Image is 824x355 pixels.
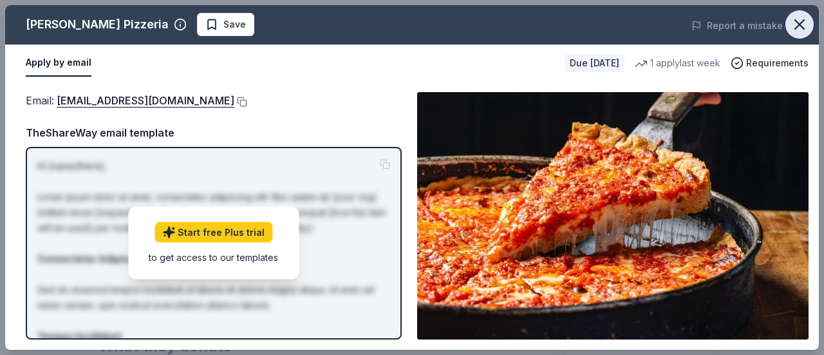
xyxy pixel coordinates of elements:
[37,331,122,341] strong: Tempor Incididunt
[223,17,246,32] span: Save
[26,124,402,141] div: TheShareWay email template
[26,14,169,35] div: [PERSON_NAME] Pizzeria
[731,55,809,71] button: Requirements
[691,18,783,34] button: Report a mistake
[149,251,278,264] div: to get access to our templates
[26,94,234,107] span: Email :
[197,13,254,36] button: Save
[154,222,272,243] a: Start free Plus trial
[746,55,809,71] span: Requirements
[26,50,91,77] button: Apply by email
[565,54,624,72] div: Due [DATE]
[57,92,234,109] a: [EMAIL_ADDRESS][DOMAIN_NAME]
[635,55,720,71] div: 1 apply last week
[37,253,148,264] strong: Consectetur Adipiscing
[417,92,809,340] img: Image for Lou Malnati's Pizzeria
